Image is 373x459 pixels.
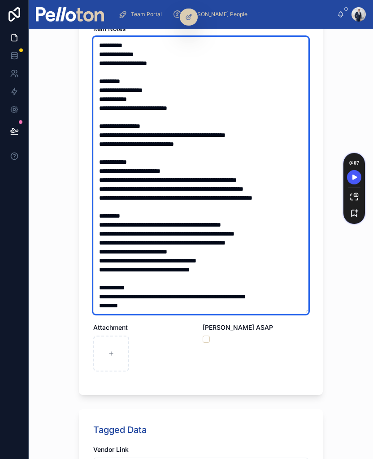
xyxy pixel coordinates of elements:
a: [PERSON_NAME] People [170,6,254,22]
span: [PERSON_NAME] People [185,11,247,18]
span: Team Portal [131,11,162,18]
span: Attachment [93,323,128,331]
span: [PERSON_NAME] ASAP [203,323,273,331]
a: Team Portal [116,6,168,22]
div: scrollable content [111,4,337,24]
h1: Tagged Data [93,424,147,436]
span: Vendor Link [93,446,129,453]
img: App logo [36,7,104,22]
